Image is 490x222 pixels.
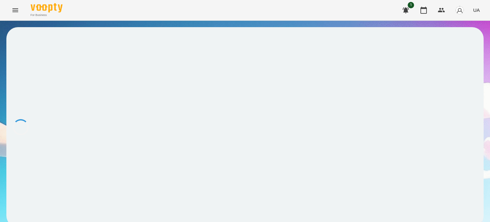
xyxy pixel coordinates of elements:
[31,13,63,17] span: For Business
[471,4,482,16] button: UA
[31,3,63,12] img: Voopty Logo
[473,7,480,13] span: UA
[8,3,23,18] button: Menu
[408,2,414,8] span: 1
[455,6,464,15] img: avatar_s.png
